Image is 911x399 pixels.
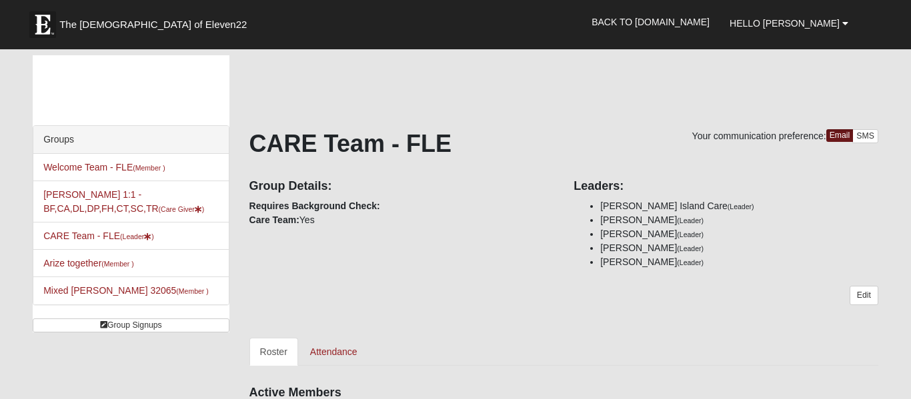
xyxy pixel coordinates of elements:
a: Hello [PERSON_NAME] [720,7,858,40]
small: (Leader) [728,202,754,210]
small: (Leader) [677,258,704,266]
small: (Member ) [133,164,165,172]
small: (Leader) [677,244,704,252]
img: Eleven22 logo [29,11,56,38]
span: Your communication preference: [692,131,826,141]
small: (Leader) [677,230,704,238]
h4: Group Details: [249,179,554,194]
h4: Leaders: [574,179,878,194]
a: Group Signups [33,318,229,332]
a: Edit [850,286,878,305]
small: (Care Giver ) [159,205,205,213]
a: Arize together(Member ) [43,258,134,268]
span: Hello [PERSON_NAME] [730,18,840,29]
a: Roster [249,338,298,366]
a: CARE Team - FLE(Leader) [43,230,154,241]
li: [PERSON_NAME] [600,241,878,255]
li: [PERSON_NAME] Island Care [600,199,878,213]
a: SMS [852,129,878,143]
a: Welcome Team - FLE(Member ) [43,162,165,173]
a: Email [826,129,854,142]
a: Attendance [299,338,368,366]
div: Yes [239,170,564,227]
strong: Care Team: [249,214,299,225]
li: [PERSON_NAME] [600,227,878,241]
a: Mixed [PERSON_NAME] 32065(Member ) [43,285,209,296]
a: Back to [DOMAIN_NAME] [582,5,720,39]
small: (Member ) [176,287,208,295]
small: (Leader ) [120,232,154,240]
small: (Leader) [677,216,704,224]
div: Groups [33,126,228,154]
h1: CARE Team - FLE [249,129,878,158]
li: [PERSON_NAME] [600,255,878,269]
span: The [DEMOGRAPHIC_DATA] of Eleven22 [59,18,247,31]
a: [PERSON_NAME] 1:1 - BF,CA,DL,DP,FH,CT,SC,TR(Care Giver) [43,189,204,214]
li: [PERSON_NAME] [600,213,878,227]
a: The [DEMOGRAPHIC_DATA] of Eleven22 [23,5,289,38]
strong: Requires Background Check: [249,200,380,211]
small: (Member ) [101,260,133,268]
